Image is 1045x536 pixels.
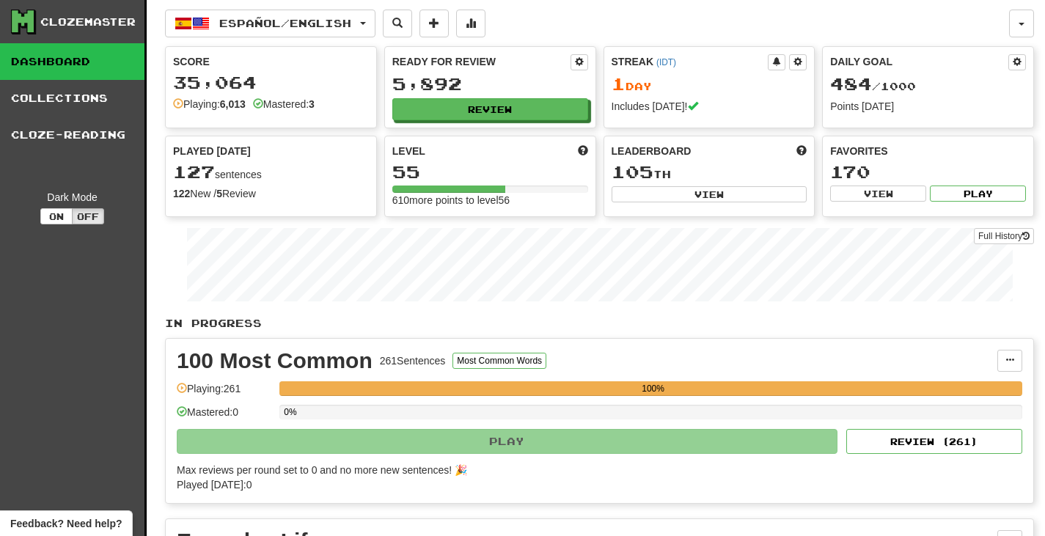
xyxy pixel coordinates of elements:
span: 127 [173,161,215,182]
div: Mastered: [253,97,315,111]
button: Most Common Words [452,353,546,369]
div: Daily Goal [830,54,1008,70]
button: Search sentences [383,10,412,37]
button: View [830,186,926,202]
span: / 1000 [830,80,916,92]
div: Score [173,54,369,69]
div: Playing: [173,97,246,111]
div: 100 Most Common [177,350,373,372]
strong: 6,013 [220,98,246,110]
span: Español / English [219,17,351,29]
button: View [612,186,807,202]
button: Add sentence to collection [419,10,449,37]
span: Leaderboard [612,144,692,158]
strong: 5 [216,188,222,199]
div: 5,892 [392,75,588,93]
a: (IDT) [656,57,676,67]
div: 55 [392,163,588,181]
div: Favorites [830,144,1026,158]
span: Played [DATE]: 0 [177,479,252,491]
span: Level [392,144,425,158]
button: More stats [456,10,485,37]
button: Play [930,186,1026,202]
strong: 122 [173,188,190,199]
div: Playing: 261 [177,381,272,405]
div: th [612,163,807,182]
button: Off [72,208,104,224]
div: 170 [830,163,1026,181]
span: Played [DATE] [173,144,251,158]
div: sentences [173,163,369,182]
button: On [40,208,73,224]
div: Ready for Review [392,54,571,69]
div: Day [612,75,807,94]
button: Play [177,429,837,454]
div: 100% [284,381,1022,396]
span: Open feedback widget [10,516,122,531]
span: 484 [830,73,872,94]
button: Review [392,98,588,120]
p: In Progress [165,316,1034,331]
span: This week in points, UTC [796,144,807,158]
button: Español/English [165,10,375,37]
span: 105 [612,161,653,182]
strong: 3 [309,98,315,110]
div: Max reviews per round set to 0 and no more new sentences! 🎉 [177,463,1013,477]
div: Streak [612,54,769,69]
div: 610 more points to level 56 [392,193,588,208]
div: Mastered: 0 [177,405,272,429]
span: 1 [612,73,626,94]
div: 261 Sentences [380,353,446,368]
a: Full History [974,228,1034,244]
div: Clozemaster [40,15,136,29]
div: Dark Mode [11,190,133,205]
span: Score more points to level up [578,144,588,158]
button: Review (261) [846,429,1022,454]
div: Includes [DATE]! [612,99,807,114]
div: New / Review [173,186,369,201]
div: 35,064 [173,73,369,92]
div: Points [DATE] [830,99,1026,114]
